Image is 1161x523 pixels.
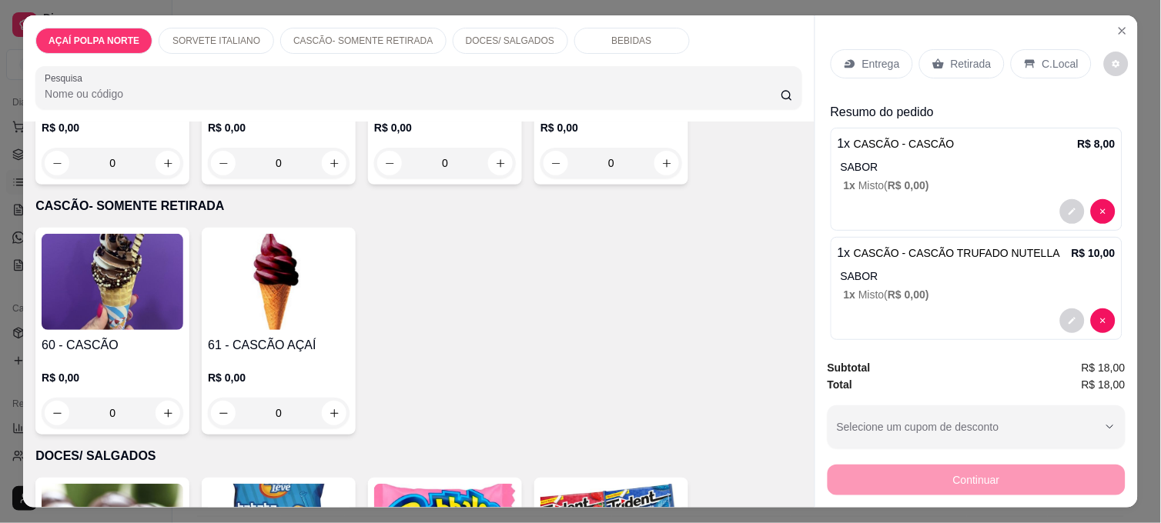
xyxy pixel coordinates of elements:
img: product-image [42,234,183,330]
span: CASCÃO - CASCÃO [854,138,955,150]
p: R$ 10,00 [1072,245,1116,261]
p: R$ 0,00 [540,120,682,135]
p: SORVETE ITALIANO [172,35,260,47]
button: decrease-product-quantity [1060,199,1085,224]
p: R$ 0,00 [208,120,350,135]
h4: 61 - CASCÃO AÇAÍ [208,336,350,355]
span: R$ 0,00 ) [888,179,929,192]
button: decrease-product-quantity [1091,308,1116,333]
p: SABOR [841,268,1116,284]
p: R$ 0,00 [374,120,516,135]
p: Retirada [951,56,992,72]
p: Entrega [862,56,900,72]
p: R$ 8,00 [1078,136,1116,152]
span: R$ 18,00 [1082,376,1126,393]
p: BEBIDAS [612,35,652,47]
strong: Subtotal [828,361,871,374]
button: decrease-product-quantity [1104,52,1129,76]
p: DOCES/ SALGADOS [466,35,554,47]
button: decrease-product-quantity [1060,308,1085,333]
p: DOCES/ SALGADOS [35,447,802,465]
span: R$ 0,00 ) [888,288,929,301]
button: Close [1110,18,1135,43]
p: Misto ( [844,178,1116,193]
p: SABOR [841,159,1116,175]
p: R$ 0,00 [42,370,183,385]
span: CASCÃO - CASCÃO TRUFADO NUTELLA [854,247,1060,259]
p: Resumo do pedido [831,103,1123,122]
button: decrease-product-quantity [1091,199,1116,224]
p: 1 x [838,244,1061,262]
h4: 60 - CASCÃO [42,336,183,355]
strong: Total [828,378,852,391]
button: Selecione um cupom de desconto [828,405,1126,448]
label: Pesquisa [45,72,88,85]
p: 1 x [838,135,955,153]
p: CASCÃO- SOMENTE RETIRADA [293,35,433,47]
span: R$ 18,00 [1082,359,1126,376]
span: 1 x [844,179,858,192]
p: AÇAÍ POLPA NORTE [49,35,139,47]
p: CASCÃO- SOMENTE RETIRADA [35,197,802,215]
input: Pesquisa [45,86,781,102]
p: R$ 0,00 [42,120,183,135]
p: R$ 0,00 [208,370,350,385]
span: 1 x [844,288,858,301]
p: C.Local [1042,56,1079,72]
img: product-image [208,234,350,330]
p: Misto ( [844,287,1116,302]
